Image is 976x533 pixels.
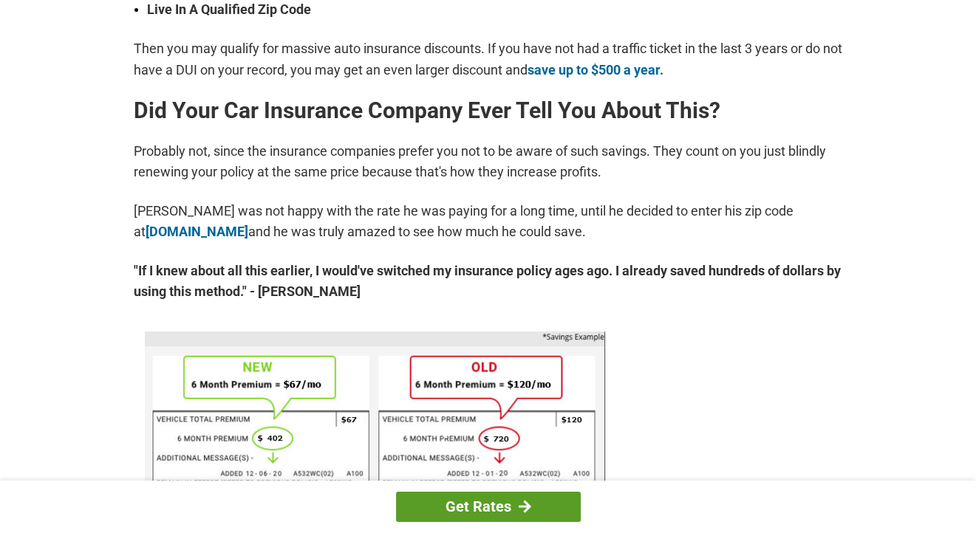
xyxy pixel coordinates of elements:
[134,38,843,80] p: Then you may qualify for massive auto insurance discounts. If you have not had a traffic ticket i...
[396,492,581,522] a: Get Rates
[146,224,248,239] a: [DOMAIN_NAME]
[134,261,843,302] strong: "If I knew about all this earlier, I would've switched my insurance policy ages ago. I already sa...
[528,62,663,78] a: save up to $500 a year.
[134,201,843,242] p: [PERSON_NAME] was not happy with the rate he was paying for a long time, until he decided to ente...
[134,141,843,182] p: Probably not, since the insurance companies prefer you not to be aware of such savings. They coun...
[145,331,605,506] img: savings
[134,99,843,123] h2: Did Your Car Insurance Company Ever Tell You About This?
